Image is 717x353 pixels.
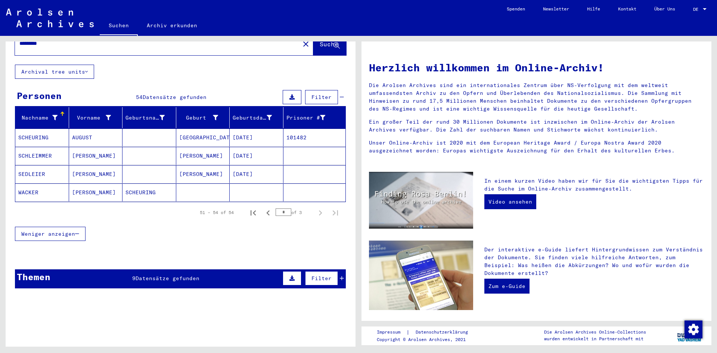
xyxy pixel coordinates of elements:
[544,335,646,342] p: wurden entwickelt in Partnerschaft mit
[125,114,165,122] div: Geburtsname
[136,94,143,100] span: 54
[283,107,346,128] mat-header-cell: Prisoner #
[311,275,332,282] span: Filter
[6,9,94,27] img: Arolsen_neg.svg
[125,112,176,124] div: Geburtsname
[484,279,530,294] a: Zum e-Guide
[17,89,62,102] div: Personen
[122,107,176,128] mat-header-cell: Geburtsname
[69,165,123,183] mat-cell: [PERSON_NAME]
[377,328,406,336] a: Impressum
[69,107,123,128] mat-header-cell: Vorname
[261,205,276,220] button: Previous page
[328,205,343,220] button: Last page
[484,194,536,209] a: Video ansehen
[18,112,69,124] div: Nachname
[301,40,310,49] mat-icon: close
[230,165,283,183] mat-cell: [DATE]
[176,107,230,128] mat-header-cell: Geburt‏
[233,114,272,122] div: Geburtsdatum
[69,183,123,201] mat-cell: [PERSON_NAME]
[15,128,69,146] mat-cell: SCHEURING
[15,165,69,183] mat-cell: SEDLEIER
[15,65,94,79] button: Archival tree units
[176,147,230,165] mat-cell: [PERSON_NAME]
[179,112,230,124] div: Geburt‏
[693,7,701,12] span: DE
[369,81,704,113] p: Die Arolsen Archives sind ein internationales Zentrum über NS-Verfolgung mit dem weltweit umfasse...
[676,326,704,345] img: yv_logo.png
[132,275,136,282] span: 9
[320,40,338,48] span: Suche
[313,32,346,55] button: Suche
[369,139,704,155] p: Unser Online-Archiv ist 2020 mit dem European Heritage Award / Europa Nostra Award 2020 ausgezeic...
[100,16,138,36] a: Suchen
[200,209,234,216] div: 51 – 54 of 54
[313,205,328,220] button: Next page
[69,147,123,165] mat-cell: [PERSON_NAME]
[21,230,75,237] span: Weniger anzeigen
[69,128,123,146] mat-cell: AUGUST
[176,165,230,183] mat-cell: [PERSON_NAME]
[136,275,199,282] span: Datensätze gefunden
[276,209,313,216] div: of 3
[179,114,218,122] div: Geburt‏
[305,90,338,104] button: Filter
[377,328,477,336] div: |
[484,177,704,193] p: In einem kurzen Video haben wir für Sie die wichtigsten Tipps für die Suche im Online-Archiv zusa...
[138,16,206,34] a: Archiv erkunden
[143,94,207,100] span: Datensätze gefunden
[484,246,704,277] p: Der interaktive e-Guide liefert Hintergrundwissen zum Verständnis der Dokumente. Sie finden viele...
[233,112,283,124] div: Geburtsdatum
[283,128,346,146] mat-cell: 101482
[311,94,332,100] span: Filter
[369,172,473,229] img: video.jpg
[72,112,122,124] div: Vorname
[230,107,283,128] mat-header-cell: Geburtsdatum
[18,114,58,122] div: Nachname
[369,60,704,75] h1: Herzlich willkommen im Online-Archiv!
[17,270,50,284] div: Themen
[377,336,477,343] p: Copyright © Arolsen Archives, 2021
[176,128,230,146] mat-cell: [GEOGRAPHIC_DATA]
[246,205,261,220] button: First page
[286,112,337,124] div: Prisoner #
[369,241,473,310] img: eguide.jpg
[286,114,326,122] div: Prisoner #
[369,118,704,134] p: Ein großer Teil der rund 30 Millionen Dokumente ist inzwischen im Online-Archiv der Arolsen Archi...
[685,321,702,338] img: Zustimmung ändern
[230,147,283,165] mat-cell: [DATE]
[15,147,69,165] mat-cell: SCHLEIMMER
[298,36,313,51] button: Clear
[122,183,176,201] mat-cell: SCHEURING
[305,271,338,285] button: Filter
[544,329,646,335] p: Die Arolsen Archives Online-Collections
[410,328,477,336] a: Datenschutzerklärung
[72,114,111,122] div: Vorname
[15,183,69,201] mat-cell: WACKER
[15,107,69,128] mat-header-cell: Nachname
[15,227,86,241] button: Weniger anzeigen
[230,128,283,146] mat-cell: [DATE]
